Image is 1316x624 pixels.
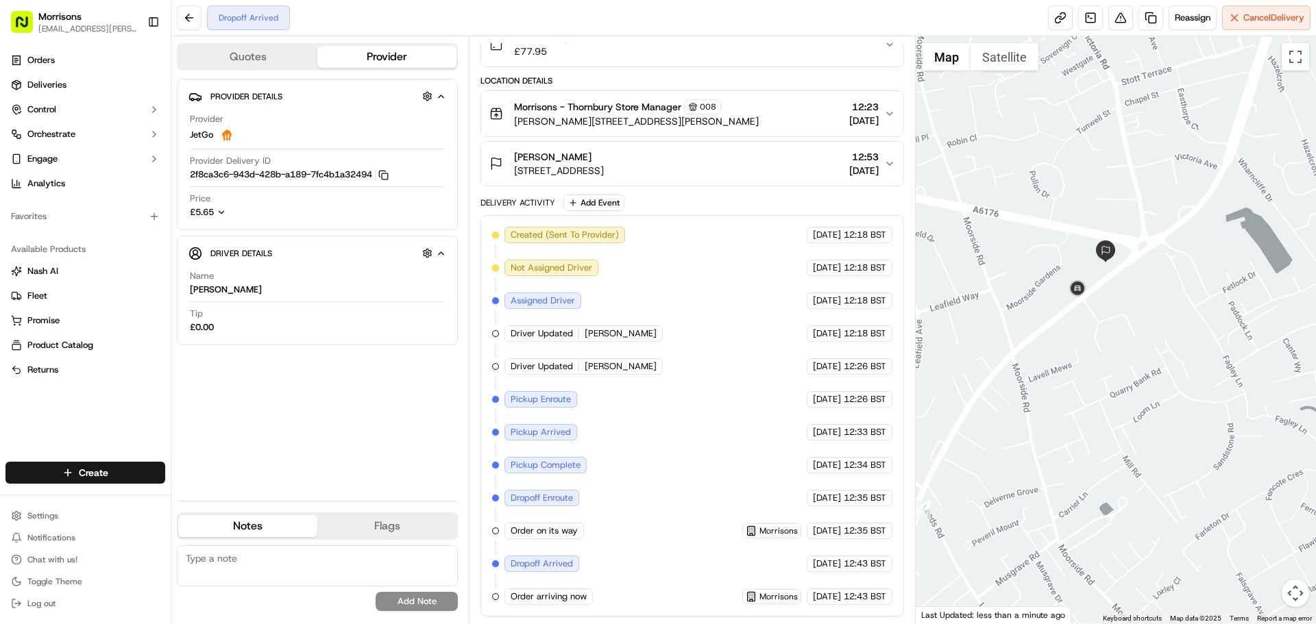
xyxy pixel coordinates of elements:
span: Pickup Enroute [511,393,571,405]
a: Nash AI [11,265,160,277]
div: We're available if you need us! [47,145,173,155]
img: Nash [14,14,41,41]
span: Engage [27,153,58,165]
span: Created (Sent To Provider) [511,229,619,241]
button: Product Catalog [5,334,165,356]
div: Favorites [5,205,165,227]
span: Pickup Complete [511,459,581,471]
span: Reassign [1175,12,1210,24]
span: £5.65 [190,206,214,218]
button: Morrisons [746,591,798,602]
img: Google [919,606,964,623]
div: Last Updated: less than a minute ago [916,606,1071,623]
button: Notifications [5,528,165,547]
span: Orchestrate [27,128,75,140]
span: 12:26 BST [844,393,886,405]
button: [PERSON_NAME][STREET_ADDRESS]12:53[DATE] [481,142,903,186]
button: Morrisons [746,525,798,536]
span: [DATE] [849,114,879,127]
span: [DATE] [813,327,841,340]
button: Toggle Theme [5,572,165,591]
button: Chat with us! [5,550,165,569]
span: Chat with us! [27,554,77,565]
span: [DATE] [813,525,841,537]
span: 12:35 BST [844,525,886,537]
span: Assigned Driver [511,295,575,307]
span: 12:43 BST [844,558,886,570]
button: Show satellite imagery [971,43,1038,71]
button: Start new chat [233,135,249,151]
span: Returns [27,364,58,376]
span: Provider [190,113,223,125]
div: Location Details [480,75,903,86]
button: Quotes [178,46,317,68]
div: £0.00 [190,321,214,334]
span: Log out [27,598,56,609]
a: Powered byPylon [97,232,166,242]
button: Toggle fullscreen view [1282,43,1309,71]
button: Fleet [5,285,165,307]
span: 12:18 BST [844,327,886,340]
button: Keyboard shortcuts [1103,614,1162,623]
span: Morrisons [38,10,82,23]
button: Create [5,462,165,484]
span: Morrisons [759,591,798,602]
a: 💻API Documentation [110,193,226,218]
div: 📗 [14,200,25,211]
span: Driver Details [210,248,272,259]
span: Nash AI [27,265,58,277]
span: JetGo [190,129,213,141]
button: Flags [317,515,456,537]
button: Log out [5,594,165,613]
span: Morrisons [759,525,798,536]
span: 12:23 [849,100,879,114]
button: [EMAIL_ADDRESS][PERSON_NAME][DOMAIN_NAME] [38,23,136,34]
span: [DATE] [849,164,879,177]
span: Cancel Delivery [1243,12,1304,24]
span: £77.95 [514,45,574,58]
img: 1736555255976-a54dd68f-1ca7-489b-9aae-adbdc363a1c4 [14,131,38,155]
span: Orders [27,54,55,66]
a: Returns [11,364,160,376]
span: [PERSON_NAME][STREET_ADDRESS][PERSON_NAME] [514,114,759,128]
button: Map camera controls [1282,579,1309,607]
span: 12:18 BST [844,262,886,274]
input: Got a question? Start typing here... [36,88,247,103]
div: Start new chat [47,131,225,145]
span: [DATE] [813,393,841,405]
button: Show street map [923,43,971,71]
button: Reassign [1169,5,1217,30]
span: Driver Updated [511,327,573,340]
span: 12:18 BST [844,229,886,241]
button: Morrisons[EMAIL_ADDRESS][PERSON_NAME][DOMAIN_NAME] [5,5,142,38]
span: Toggle Theme [27,576,82,587]
a: Open this area in Google Maps (opens a new window) [919,606,964,623]
span: [PERSON_NAME] [514,150,592,164]
span: Create [79,466,108,479]
span: Order arriving now [511,590,587,603]
span: Settings [27,510,58,521]
span: Promise [27,314,60,327]
span: [STREET_ADDRESS] [514,164,604,177]
span: 12:35 BST [844,492,886,504]
button: Provider Details [188,85,446,108]
span: Pickup Arrived [511,426,571,438]
button: 2f8ca3c6-943d-428b-a189-7fc4b1a32494 [190,169,389,181]
span: Product Catalog [27,339,93,351]
span: 12:26 BST [844,360,886,373]
a: Terms (opens in new tab) [1230,614,1249,622]
button: CancelDelivery [1222,5,1311,30]
span: 12:18 BST [844,295,886,307]
div: 7 [913,500,931,518]
span: [PERSON_NAME] [585,360,657,373]
button: £5.65 [190,206,310,219]
button: Orchestrate [5,123,165,145]
span: Map data ©2025 [1170,614,1221,622]
span: Knowledge Base [27,199,105,212]
div: 💻 [116,200,127,211]
span: Name [190,270,214,282]
span: Pylon [136,232,166,242]
span: 12:43 BST [844,590,886,603]
a: Report a map error [1257,614,1312,622]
